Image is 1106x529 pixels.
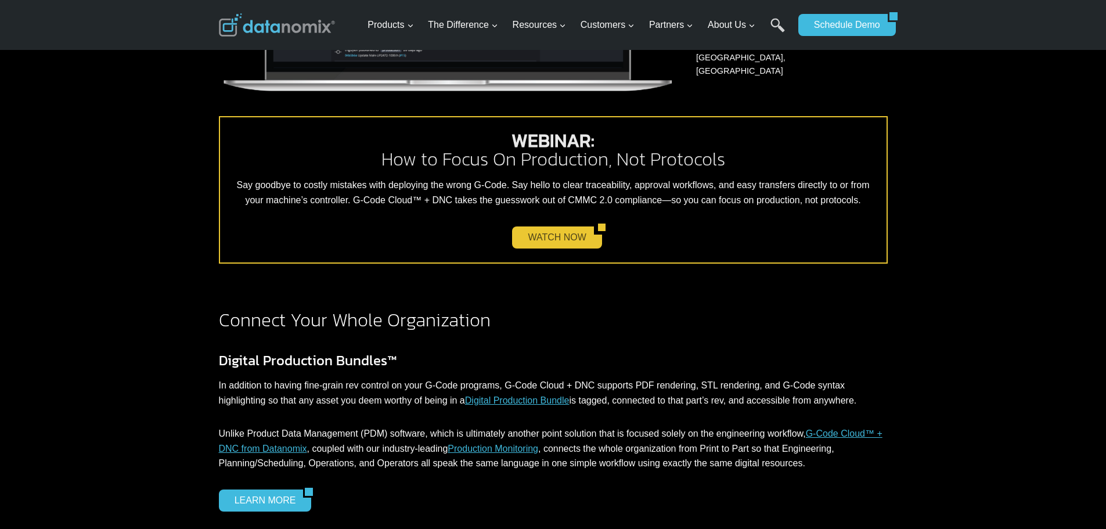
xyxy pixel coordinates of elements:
[368,17,413,33] span: Products
[130,259,147,267] a: Terms
[708,17,755,33] span: About Us
[581,17,635,33] span: Customers
[261,1,298,11] span: Last Name
[261,143,306,154] span: State/Region
[219,490,304,512] a: LEARN MORE
[219,426,888,471] p: Unlike Product Data Management (PDM) software, which is ultimately another point solution that is...
[363,6,792,44] nav: Primary Navigation
[696,24,874,78] p: , Director of Operations Medfab Manufacturing | [GEOGRAPHIC_DATA], [GEOGRAPHIC_DATA]
[219,311,888,329] h2: Connect Your Whole Organization
[229,131,877,168] h2: How to Focus On Production, Not Protocols
[448,444,538,454] a: Production Monitoring
[770,18,785,44] a: Search
[229,178,877,207] p: Say goodbye to costly mistakes with deploying the wrong G-Code. Say hello to clear traceability, ...
[219,378,888,408] p: In addition to having fine-grain rev control on your G-Code programs, G-Code Cloud + DNC supports...
[219,429,882,454] a: G-Code Cloud™ + DNC from Datanomix
[512,226,593,249] a: WATCH NOW
[511,127,595,154] strong: WEBINAR:
[261,48,314,59] span: Phone number
[798,14,888,36] a: Schedule Demo
[219,13,335,37] img: Datanomix
[465,395,570,405] a: Digital Production Bundle
[513,17,566,33] span: Resources
[428,17,498,33] span: The Difference
[219,350,888,371] h3: Digital Production Bundles™
[649,17,693,33] span: Partners
[158,259,196,267] a: Privacy Policy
